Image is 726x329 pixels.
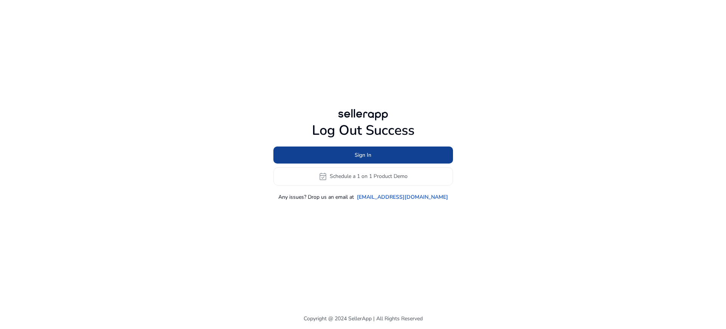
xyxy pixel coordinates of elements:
a: [EMAIL_ADDRESS][DOMAIN_NAME] [357,193,448,201]
span: Sign In [355,151,371,159]
h1: Log Out Success [273,122,453,139]
button: Sign In [273,147,453,164]
span: event_available [318,172,327,181]
p: Any issues? Drop us an email at [278,193,354,201]
button: event_availableSchedule a 1 on 1 Product Demo [273,167,453,186]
